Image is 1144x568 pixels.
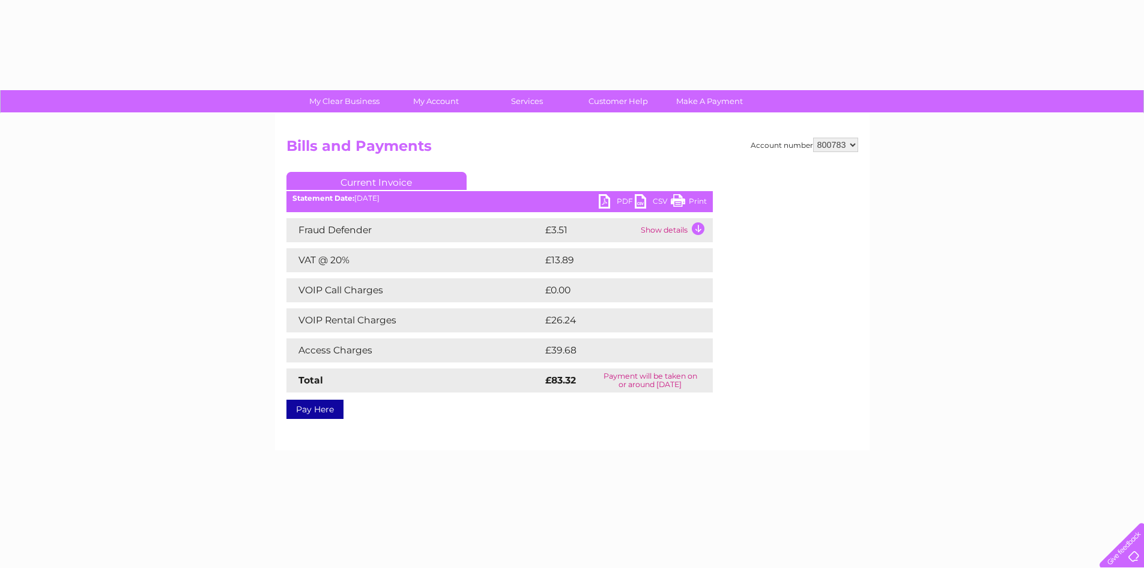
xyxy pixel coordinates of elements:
a: CSV [635,194,671,212]
a: PDF [599,194,635,212]
td: £3.51 [542,218,638,242]
div: [DATE] [286,194,713,203]
td: VOIP Rental Charges [286,308,542,332]
a: Pay Here [286,400,344,419]
td: VOIP Call Charges [286,278,542,302]
b: Statement Date: [292,194,354,203]
td: VAT @ 20% [286,248,542,272]
a: My Account [386,90,485,112]
a: Current Invoice [286,172,467,190]
td: Access Charges [286,338,542,362]
a: My Clear Business [295,90,394,112]
td: £39.68 [542,338,689,362]
div: Account number [751,138,858,152]
td: Fraud Defender [286,218,542,242]
a: Print [671,194,707,212]
td: Show details [638,218,713,242]
h2: Bills and Payments [286,138,858,160]
td: £26.24 [542,308,689,332]
strong: £83.32 [545,374,576,386]
strong: Total [298,374,323,386]
a: Services [477,90,577,112]
td: Payment will be taken on or around [DATE] [588,368,713,392]
a: Customer Help [569,90,668,112]
td: £13.89 [542,248,688,272]
td: £0.00 [542,278,685,302]
a: Make A Payment [660,90,759,112]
